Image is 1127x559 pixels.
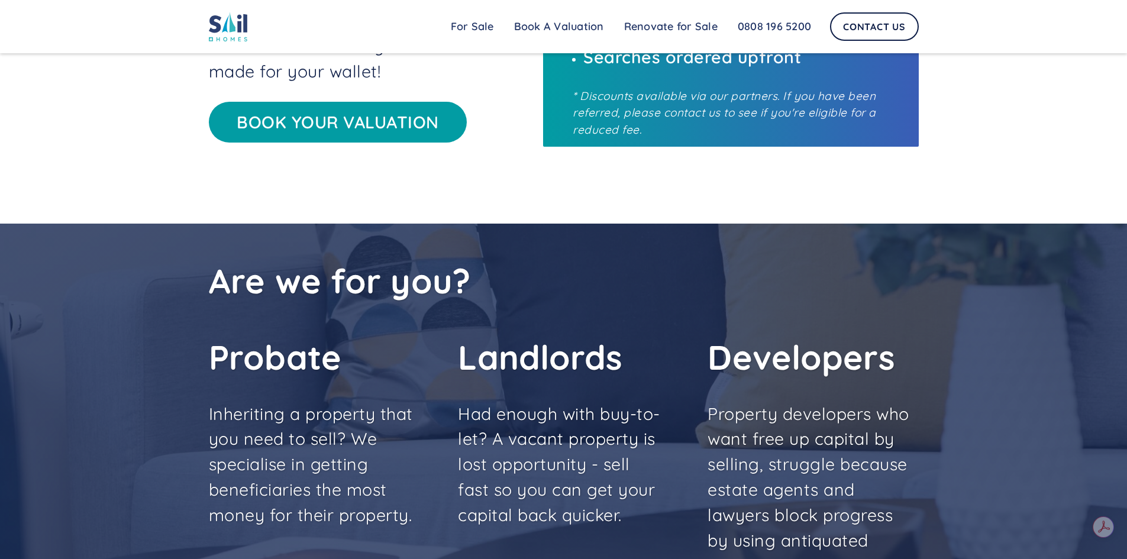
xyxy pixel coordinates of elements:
a: For Sale [441,15,504,38]
a: Book A Valuation [504,15,614,38]
h2: Probate [209,336,414,378]
em: * Discounts available via our partners. If you have been referred, please contact us to see if yo... [573,89,876,137]
p: Inheriting a property that you need to sell? We specialise in getting beneficiaries the most mone... [209,401,414,528]
a: Book your valuation [209,102,467,143]
a: Contact Us [830,12,919,41]
img: sail home logo colored [209,12,248,41]
a: 0808 196 5200 [728,15,821,38]
h2: Developers [708,336,912,378]
h2: Landlords [458,336,663,378]
a: Renovate for Sale [614,15,728,38]
p: Searches ordered upfront [583,44,895,70]
p: Had enough with buy-to-let? A vacant property is lost opportunity - sell fast so you can get your... [458,401,663,528]
h2: Are we for you? [209,260,919,302]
